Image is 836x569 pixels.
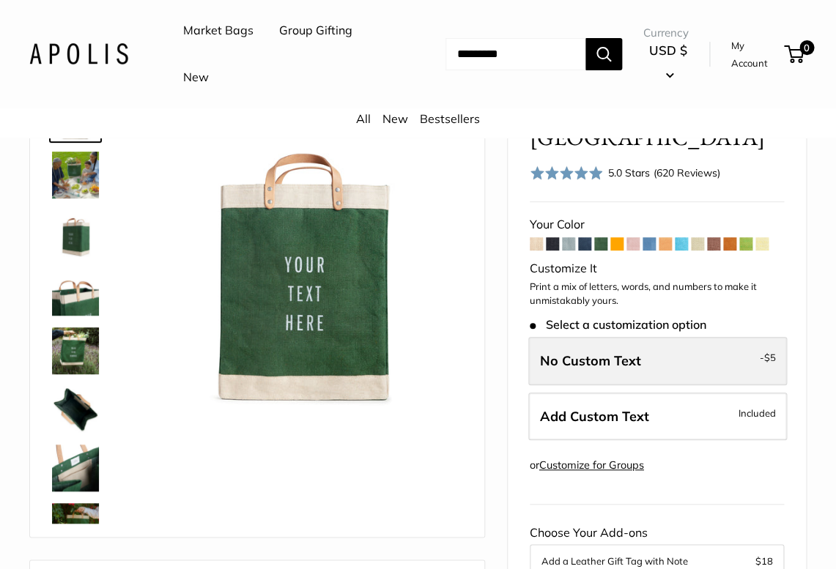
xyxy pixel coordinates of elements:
[147,93,462,408] img: description_Make it yours with custom printed text.
[49,149,102,201] a: Market Bag in Field Green
[52,210,99,257] img: Market Bag in Field Green
[530,97,765,151] span: Market Bag in [GEOGRAPHIC_DATA]
[52,152,99,198] img: Market Bag in Field Green
[52,503,99,550] img: Market Bag in Field Green
[445,38,585,70] input: Search...
[643,23,692,43] span: Currency
[49,324,102,377] a: Market Bag in Field Green
[608,165,720,181] div: 5.0 Stars (620 Reviews)
[530,258,784,280] div: Customize It
[764,352,776,363] span: $5
[382,111,408,126] a: New
[530,214,784,236] div: Your Color
[49,442,102,494] a: description_Inner pocket good for daily drivers.
[730,37,779,72] a: My Account
[755,555,773,567] span: $18
[49,207,102,260] a: Market Bag in Field Green
[785,45,804,63] a: 0
[799,40,814,55] span: 0
[183,67,209,89] a: New
[528,337,787,385] label: Leave Blank
[530,163,720,184] div: 5.0 Stars (620 Reviews)
[540,352,641,369] span: No Custom Text
[530,280,784,308] p: Print a mix of letters, words, and numbers to make it unmistakably yours.
[52,327,99,374] img: Market Bag in Field Green
[739,404,776,422] span: Included
[530,318,706,332] span: Select a customization option
[49,266,102,319] a: description_Take it anywhere with easy-grip handles.
[539,458,644,472] a: Customize for Groups
[52,386,99,433] img: description_Spacious inner area with room for everything. Plus water-resistant lining.
[420,111,480,126] a: Bestsellers
[183,20,254,42] a: Market Bags
[643,39,692,86] button: USD $
[649,42,687,58] span: USD $
[760,349,776,366] span: -
[585,38,622,70] button: Search
[49,500,102,553] a: Market Bag in Field Green
[528,393,787,441] label: Add Custom Text
[49,383,102,436] a: description_Spacious inner area with room for everything. Plus water-resistant lining.
[530,455,644,475] div: or
[540,408,649,425] span: Add Custom Text
[279,20,352,42] a: Group Gifting
[52,269,99,316] img: description_Take it anywhere with easy-grip handles.
[29,43,128,64] img: Apolis
[356,111,371,126] a: All
[52,445,99,491] img: description_Inner pocket good for daily drivers.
